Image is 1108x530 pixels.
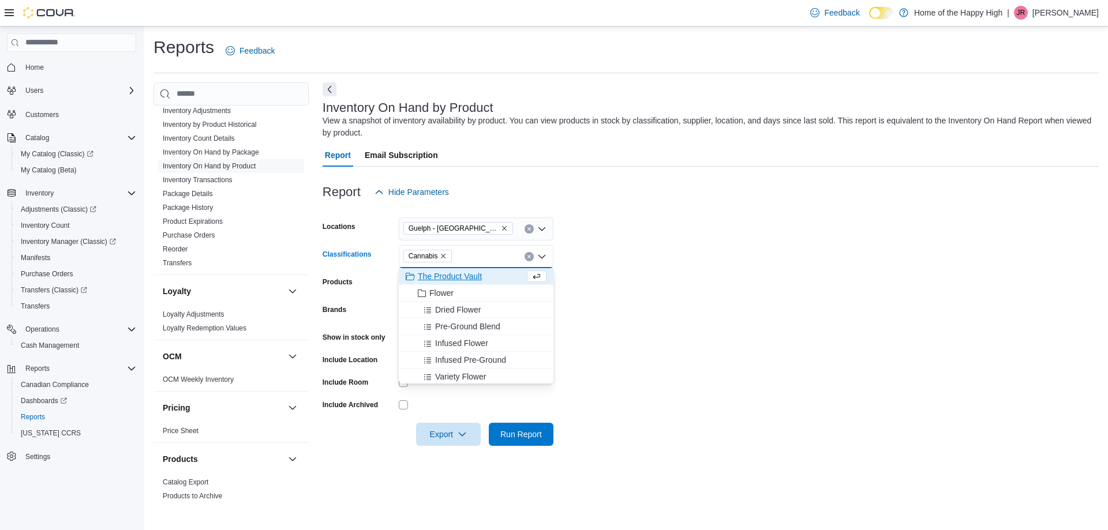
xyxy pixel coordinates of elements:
[323,185,361,199] h3: Report
[21,285,87,295] span: Transfers (Classic)
[25,63,44,72] span: Home
[399,352,553,369] button: Infused Pre-Ground
[409,223,499,234] span: Guelph - [GEOGRAPHIC_DATA] - Fire & Flower
[16,163,136,177] span: My Catalog (Beta)
[403,222,513,235] span: Guelph - Stone Square Centre - Fire & Flower
[16,235,136,249] span: Inventory Manager (Classic)
[12,409,141,425] button: Reports
[21,237,116,246] span: Inventory Manager (Classic)
[163,217,223,225] a: Product Expirations
[163,402,190,414] h3: Pricing
[824,7,859,18] span: Feedback
[409,250,438,262] span: Cannabis
[869,19,870,20] span: Dark Mode
[163,351,283,362] button: OCM
[163,245,188,254] span: Reorder
[16,219,74,232] a: Inventory Count
[16,163,81,177] a: My Catalog (Beta)
[163,310,224,318] a: Loyalty Adjustments
[323,277,353,287] label: Products
[501,225,508,232] button: Remove Guelph - Stone Square Centre - Fire & Flower from selection in this group
[16,147,98,161] a: My Catalog (Classic)
[16,283,136,297] span: Transfers (Classic)
[163,285,191,297] h3: Loyalty
[399,268,553,285] button: The Product Vault
[365,144,438,167] span: Email Subscription
[12,234,141,250] a: Inventory Manager (Classic)
[163,148,259,157] span: Inventory On Hand by Package
[21,205,96,214] span: Adjustments (Classic)
[323,355,377,364] label: Include Location
[323,115,1093,139] div: View a snapshot of inventory availability by product. You can view products in stock by classific...
[440,253,447,260] button: Remove Cannabis from selection in this group
[286,349,300,363] button: OCM
[286,284,300,298] button: Loyalty
[423,423,474,446] span: Export
[12,201,141,217] a: Adjustments (Classic)
[21,322,64,336] button: Operations
[154,475,309,508] div: Products
[323,378,368,387] label: Include Room
[16,339,84,352] a: Cash Management
[416,423,481,446] button: Export
[2,82,141,99] button: Users
[16,410,50,424] a: Reports
[239,45,275,57] span: Feedback
[16,378,93,392] a: Canadian Compliance
[21,362,54,375] button: Reports
[163,106,231,115] span: Inventory Adjustments
[12,146,141,162] a: My Catalog (Classic)
[163,324,246,333] span: Loyalty Redemption Values
[21,302,50,311] span: Transfers
[154,424,309,442] div: Pricing
[16,426,136,440] span: Washington CCRS
[323,82,336,96] button: Next
[163,324,246,332] a: Loyalty Redemption Values
[163,491,222,501] span: Products to Archive
[154,36,214,59] h1: Reports
[163,453,198,465] h3: Products
[163,176,233,184] a: Inventory Transactions
[2,130,141,146] button: Catalog
[399,318,553,335] button: Pre-Ground Blend
[163,203,213,212] span: Package History
[163,492,222,500] a: Products to Archive
[25,364,50,373] span: Reports
[163,402,283,414] button: Pricing
[325,144,351,167] span: Report
[16,267,136,281] span: Purchase Orders
[163,107,231,115] a: Inventory Adjustments
[16,235,121,249] a: Inventory Manager (Classic)
[16,219,136,232] span: Inventory Count
[163,351,182,362] h3: OCM
[7,54,136,495] nav: Complex example
[21,60,136,74] span: Home
[21,131,54,145] button: Catalog
[163,258,192,268] span: Transfers
[21,108,63,122] a: Customers
[163,134,235,143] span: Inventory Count Details
[163,204,213,212] a: Package History
[21,107,136,121] span: Customers
[286,452,300,466] button: Products
[163,231,215,239] a: Purchase Orders
[163,120,257,129] span: Inventory by Product Historical
[323,222,355,231] label: Locations
[323,101,493,115] h3: Inventory On Hand by Product
[418,270,482,282] span: The Product Vault
[12,266,141,282] button: Purchase Orders
[489,423,553,446] button: Run Report
[221,39,279,62] a: Feedback
[163,217,223,226] span: Product Expirations
[12,217,141,234] button: Inventory Count
[21,253,50,262] span: Manifests
[16,339,136,352] span: Cash Management
[12,282,141,298] a: Transfers (Classic)
[323,400,378,409] label: Include Archived
[21,341,79,350] span: Cash Management
[16,283,92,297] a: Transfers (Classic)
[163,427,199,435] a: Price Sheet
[2,321,141,337] button: Operations
[16,202,136,216] span: Adjustments (Classic)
